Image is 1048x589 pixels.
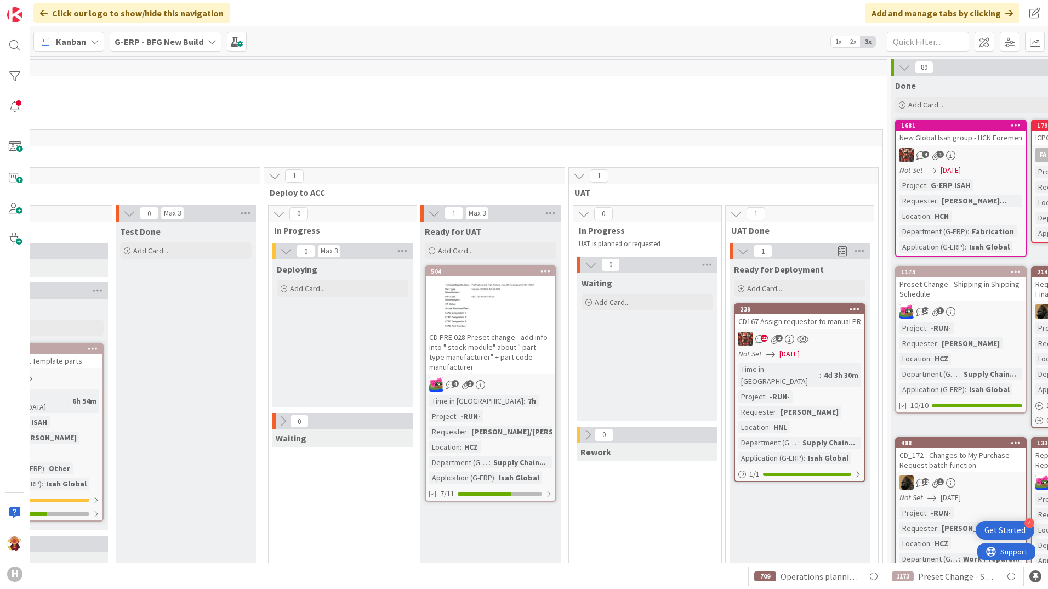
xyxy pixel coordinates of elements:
span: Waiting [582,277,612,288]
div: Application (G-ERP) [899,383,965,395]
span: : [819,369,821,381]
div: 1681 [901,122,1026,129]
div: Project [429,410,456,422]
span: : [460,441,462,453]
span: 1 / 1 [749,468,760,480]
span: 2 [776,335,783,342]
span: : [930,210,932,222]
span: [DATE] [779,348,800,360]
span: : [959,553,960,565]
span: Done [895,80,916,91]
div: Other [46,462,73,474]
div: Max 3 [469,211,486,216]
div: Fabrication [969,225,1017,237]
span: 89 [915,61,933,74]
div: Get Started [984,525,1026,536]
img: JK [899,148,914,162]
span: 1 [937,478,944,485]
a: 239CD167 Assign requestor to manual PRJKNot Set[DATE]Time in [GEOGRAPHIC_DATA]:4d 3h 30mProject:-... [734,303,865,482]
span: 0 [289,207,308,220]
span: Add Card... [595,297,630,307]
span: Add Card... [290,284,325,293]
div: -RUN- [928,322,954,334]
div: Project [899,322,926,334]
div: Requester [899,522,937,534]
div: Application (G-ERP) [738,452,804,464]
a: 1173Preset Change - Shipping in Shipping ScheduleJKProject:-RUN-Requester:[PERSON_NAME]Location:H... [895,266,1027,414]
img: JK [899,304,914,319]
div: Supply Chain... [491,456,549,468]
span: 1 [937,151,944,158]
div: 6h 54m [70,395,99,407]
span: : [765,390,767,403]
b: G-ERP - BFG New Build [115,36,203,47]
span: [DATE] [941,165,961,176]
span: 4 [922,151,929,158]
span: : [959,368,961,380]
span: : [926,322,928,334]
div: CD_172 - Changes to My Purchase Request batch function [896,448,1026,472]
div: Isah Global [805,452,851,464]
img: JK [429,377,443,392]
div: -RUN- [767,390,793,403]
span: In Progress [579,225,708,236]
p: UAT is planned or requested [579,240,708,248]
div: Work Prepara... [960,553,1022,565]
span: : [42,478,43,490]
div: 504 [431,268,555,275]
div: 709 [754,571,776,581]
div: Department (G-ERP) [738,437,798,449]
div: 1173 [896,267,1026,277]
span: UAT Done [731,225,860,236]
span: Deploy to ACC [270,187,551,198]
span: Add Card... [908,100,943,110]
div: Department (G-ERP) [899,225,967,237]
span: 22 [761,335,768,342]
span: : [937,522,939,534]
span: : [930,537,932,550]
div: New Global Isah group - HCN Foremen [896,131,1026,145]
span: : [926,507,928,519]
span: UAT [574,187,864,198]
div: 488 [896,438,1026,448]
div: JK [896,304,1026,319]
div: 504CD PRE 028 Preset change - add info into " stock module" about " part type manufacturer" + par... [426,267,555,374]
div: 1681New Global Isah group - HCN Foremen [896,121,1026,145]
div: Requester [899,337,937,349]
span: : [467,426,469,438]
span: Ready for Deployment [734,264,824,275]
div: Location [738,421,769,433]
div: 1/1 [735,467,864,481]
div: Isah Global [966,383,1012,395]
div: Isah Global [496,472,542,484]
div: 488CD_172 - Changes to My Purchase Request batch function [896,438,1026,472]
div: 4 [1024,518,1034,528]
span: 2x [846,36,861,47]
span: 1 [590,169,608,183]
div: Department (G-ERP) [429,456,489,468]
span: Kanban [56,35,86,48]
span: Add Card... [133,246,168,256]
div: Application (G-ERP) [899,241,965,253]
div: -RUN- [928,507,954,519]
span: [DATE] [941,492,961,503]
div: HCZ [932,353,951,365]
div: Supply Chain... [961,368,1019,380]
span: 0 [140,207,158,220]
div: CD PRE 028 Preset change - add info into " stock module" about " part type manufacturer" + part c... [426,330,555,374]
div: [PERSON_NAME] [939,337,1003,349]
div: HCZ [932,537,951,550]
div: 504 [426,267,555,276]
span: Deploying [277,264,317,275]
div: Time in [GEOGRAPHIC_DATA] [738,363,819,387]
div: Location [899,537,930,550]
span: 1x [831,36,846,47]
span: 7/11 [440,488,454,500]
div: JK [896,148,1026,162]
div: Max 3 [321,248,338,254]
input: Quick Filter... [887,32,969,52]
span: 1 [754,245,772,258]
div: [PERSON_NAME]/[PERSON_NAME]... [469,426,600,438]
div: Isah Global [43,478,89,490]
div: Department (G-ERP) [899,368,959,380]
